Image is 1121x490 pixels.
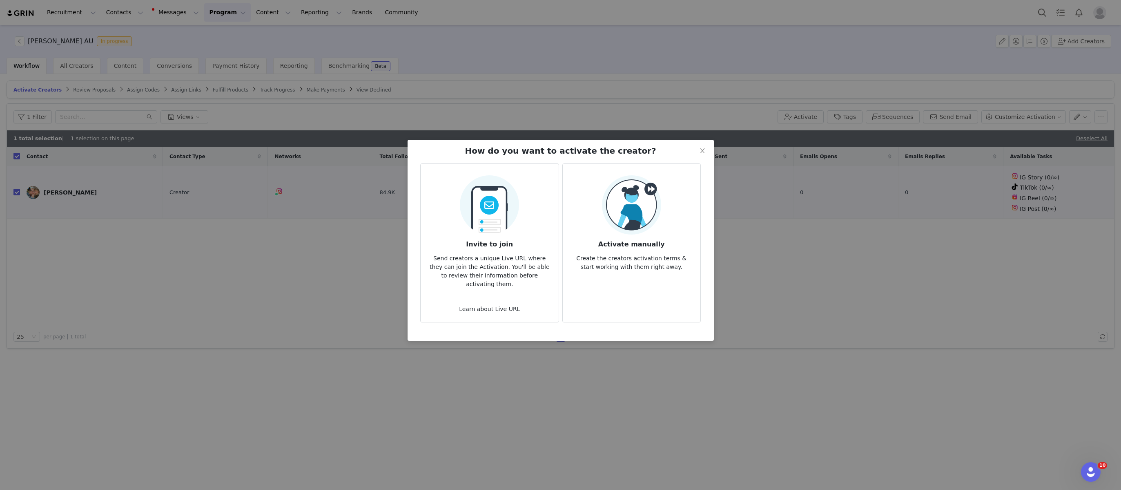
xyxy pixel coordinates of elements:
img: Send Email [460,170,519,235]
a: Learn about Live URL [459,306,520,312]
i: icon: close [699,148,706,154]
span: 10 [1098,462,1107,469]
h3: Activate manually [569,235,694,249]
button: Close [691,140,714,163]
h3: Invite to join [427,235,552,249]
iframe: Intercom live chat [1081,462,1101,482]
h2: How do you want to activate the creator? [465,145,656,157]
p: Send creators a unique Live URL where they can join the Activation. You'll be able to review thei... [427,249,552,289]
p: Create the creators activation terms & start working with them right away. [569,249,694,271]
img: Manual [602,175,661,235]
